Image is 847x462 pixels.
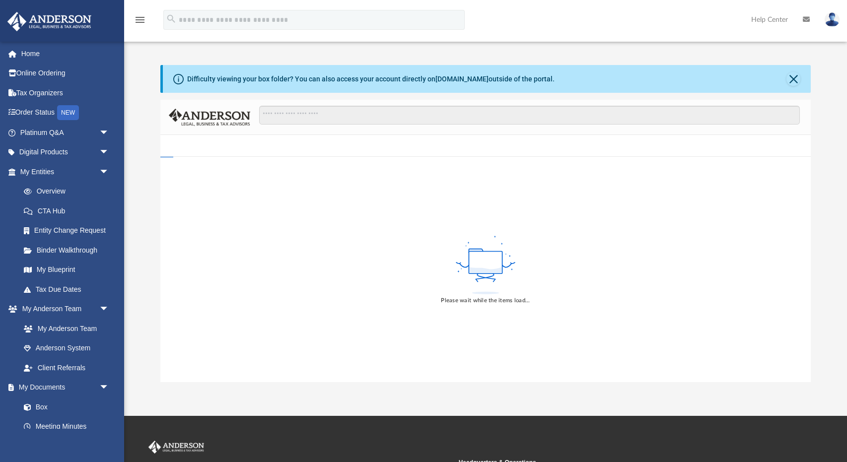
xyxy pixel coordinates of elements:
div: Difficulty viewing your box folder? You can also access your account directly on outside of the p... [187,74,555,84]
img: Anderson Advisors Platinum Portal [146,441,206,454]
a: My Blueprint [14,260,119,280]
a: My Anderson Teamarrow_drop_down [7,299,119,319]
a: Online Ordering [7,64,124,83]
a: Tax Due Dates [14,279,124,299]
i: menu [134,14,146,26]
span: arrow_drop_down [99,123,119,143]
span: arrow_drop_down [99,299,119,320]
a: Meeting Minutes [14,417,119,437]
a: Home [7,44,124,64]
a: Entity Change Request [14,221,124,241]
a: My Anderson Team [14,319,114,338]
a: Order StatusNEW [7,103,124,123]
a: Binder Walkthrough [14,240,124,260]
a: Overview [14,182,124,201]
i: search [166,13,177,24]
a: My Documentsarrow_drop_down [7,378,119,397]
span: arrow_drop_down [99,378,119,398]
span: arrow_drop_down [99,162,119,182]
input: Search files and folders [259,106,800,125]
a: Tax Organizers [7,83,124,103]
a: Platinum Q&Aarrow_drop_down [7,123,124,142]
a: Digital Productsarrow_drop_down [7,142,124,162]
a: CTA Hub [14,201,124,221]
span: arrow_drop_down [99,142,119,163]
img: User Pic [825,12,840,27]
a: [DOMAIN_NAME] [435,75,489,83]
a: My Entitiesarrow_drop_down [7,162,124,182]
a: Box [14,397,114,417]
div: Please wait while the items load... [441,296,530,305]
div: NEW [57,105,79,120]
img: Anderson Advisors Platinum Portal [4,12,94,31]
a: menu [134,19,146,26]
button: Close [786,72,800,86]
a: Client Referrals [14,358,119,378]
a: Anderson System [14,338,119,358]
